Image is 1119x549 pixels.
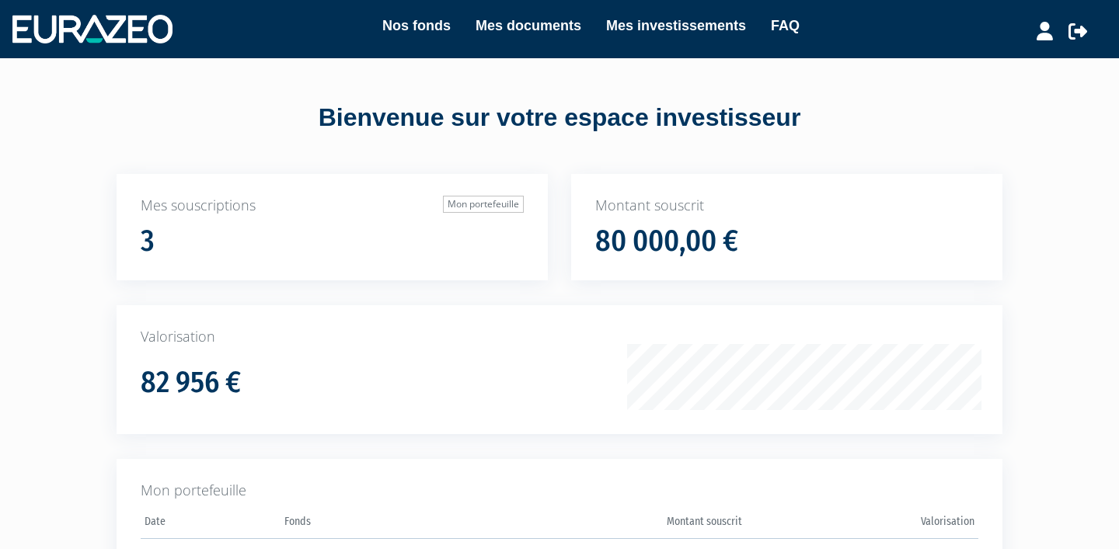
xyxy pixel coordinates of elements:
[141,327,978,347] p: Valorisation
[595,225,738,258] h1: 80 000,00 €
[476,15,581,36] a: Mes documents
[141,196,524,216] p: Mes souscriptions
[606,15,746,36] a: Mes investissements
[82,100,1037,136] div: Bienvenue sur votre espace investisseur
[141,225,155,258] h1: 3
[281,510,513,539] th: Fonds
[12,15,173,43] img: 1732889491-logotype_eurazeo_blanc_rvb.png
[513,510,745,539] th: Montant souscrit
[141,367,241,399] h1: 82 956 €
[746,510,978,539] th: Valorisation
[382,15,451,36] a: Nos fonds
[595,196,978,216] p: Montant souscrit
[141,481,978,501] p: Mon portefeuille
[771,15,800,36] a: FAQ
[443,196,524,213] a: Mon portefeuille
[141,510,281,539] th: Date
